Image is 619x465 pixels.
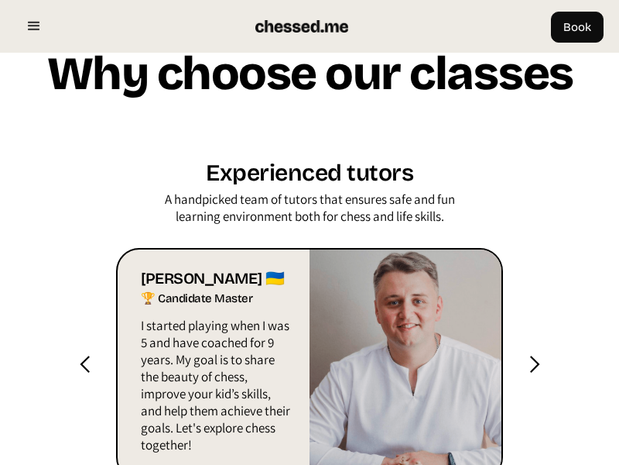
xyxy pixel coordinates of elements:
div: menu [15,8,53,45]
div: 🏆 Candidate Master [141,289,290,309]
p: I started playing when I was 5 and have coached for 9 years. My goal is to share the beauty of ch... [141,317,290,461]
div: [PERSON_NAME] 🇺🇦 [141,269,290,289]
div: A handpicked team of tutors that ensures safe and fun learning environment both for chess and lif... [147,191,472,232]
h1: Experienced tutors [147,159,472,191]
h1: Why choose our classes [46,46,573,105]
a: Book [551,12,604,43]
